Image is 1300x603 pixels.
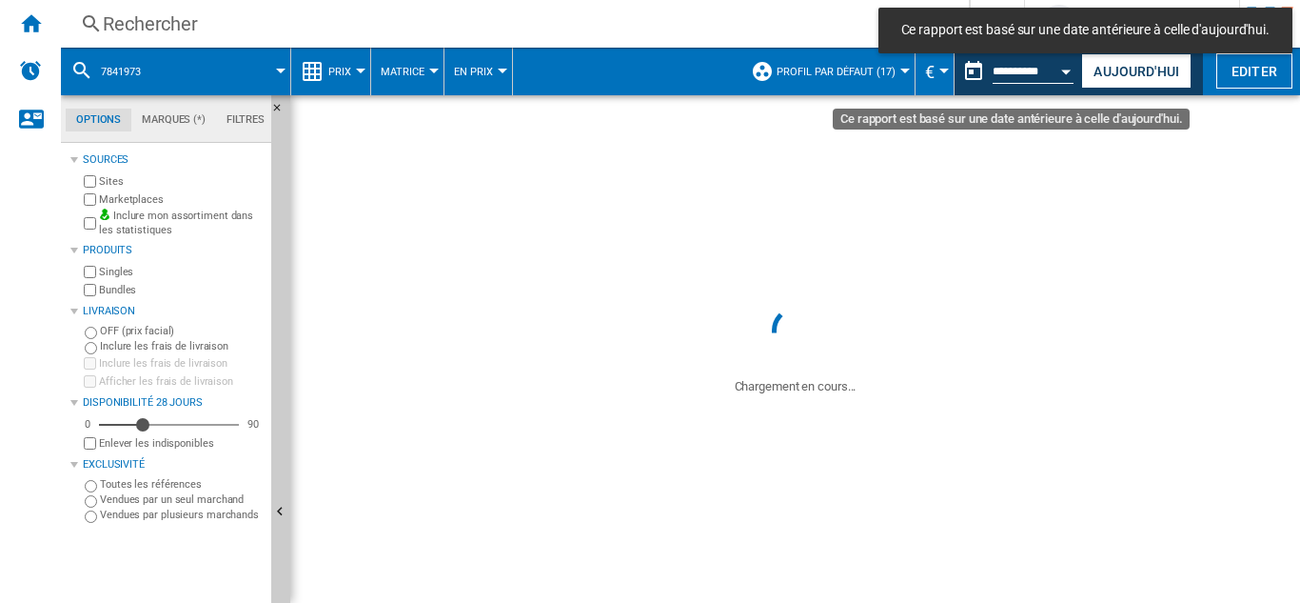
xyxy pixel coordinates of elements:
input: Afficher les frais de livraison [84,375,96,388]
label: OFF (prix facial) [100,324,264,338]
input: Bundles [84,284,96,296]
img: mysite-bg-18x18.png [99,209,110,220]
button: Open calendar [1050,51,1084,86]
md-slider: Disponibilité [99,415,239,434]
input: Inclure mon assortiment dans les statistiques [84,211,96,235]
input: Sites [84,175,96,188]
input: Marketplaces [84,193,96,206]
div: Exclusivité [83,457,264,472]
label: Toutes les références [100,477,264,492]
md-tab-item: Marques (*) [131,109,216,131]
label: Sites [99,174,264,189]
button: Aujourd'hui [1081,53,1192,89]
label: Inclure les frais de livraison [100,339,264,353]
span: 7841973 [101,66,141,78]
div: Prix [301,48,361,95]
span: € [925,62,935,82]
input: Toutes les références [85,480,97,492]
label: Vendues par un seul marchand [100,492,264,507]
button: En Prix [454,48,502,95]
div: Profil par défaut (17) [751,48,905,95]
div: 0 [80,417,95,432]
label: Singles [99,265,264,279]
label: Inclure mon assortiment dans les statistiques [99,209,264,238]
span: En Prix [454,66,493,78]
input: Afficher les frais de livraison [84,437,96,450]
input: Vendues par un seul marchand [85,495,97,508]
button: Prix [328,48,361,95]
input: Singles [84,266,96,278]
input: Inclure les frais de livraison [85,342,97,354]
input: Vendues par plusieurs marchands [85,511,97,523]
button: 7841973 [101,48,160,95]
md-tab-item: Filtres [216,109,275,131]
div: Livraison [83,304,264,319]
ng-transclude: Chargement en cours... [735,379,857,393]
div: 7841973 [70,48,281,95]
label: Afficher les frais de livraison [99,374,264,389]
label: Bundles [99,283,264,297]
input: OFF (prix facial) [85,327,97,339]
img: alerts-logo.svg [19,59,42,82]
div: 90 [243,417,264,432]
div: Ce rapport est basé sur une date antérieure à celle d'aujourd'hui. [955,48,1077,95]
label: Inclure les frais de livraison [99,356,264,371]
button: Matrice [381,48,434,95]
input: Inclure les frais de livraison [84,357,96,370]
div: Rechercher [103,10,919,37]
label: Vendues par plusieurs marchands [100,508,264,522]
button: Profil par défaut (17) [777,48,905,95]
label: Enlever les indisponibles [99,436,264,451]
button: md-calendar [955,52,993,90]
md-menu: Currency [916,48,955,95]
span: Profil par défaut (17) [777,66,896,78]
md-tab-item: Options [66,109,131,131]
div: Sources [83,152,264,168]
button: Masquer [271,95,294,130]
button: € [925,48,944,95]
div: Produits [83,243,264,258]
span: Prix [328,66,351,78]
div: Disponibilité 28 Jours [83,395,264,411]
span: Matrice [381,66,424,78]
span: Ce rapport est basé sur une date antérieure à celle d'aujourd'hui. [896,21,1275,40]
label: Marketplaces [99,192,264,207]
button: Editer [1216,53,1292,89]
